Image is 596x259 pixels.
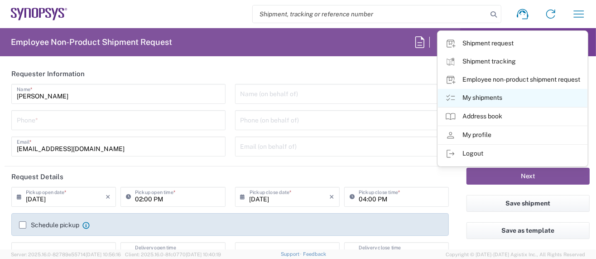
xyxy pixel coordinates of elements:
i: × [106,190,111,204]
a: Shipment request [438,34,587,53]
i: × [329,190,334,204]
button: Save as template [466,222,590,239]
label: Schedule pickup [19,221,79,229]
a: My profile [438,126,587,144]
a: Shipment tracking [438,53,587,71]
span: [DATE] 10:40:19 [186,252,221,257]
button: Next [466,168,590,185]
a: Feedback [303,251,326,257]
h2: Request Details [11,172,63,181]
span: [DATE] 10:56:16 [86,252,121,257]
h2: Requester Information [11,69,85,78]
h2: Employee Non-Product Shipment Request [11,37,172,48]
span: Server: 2025.16.0-82789e55714 [11,252,121,257]
input: Shipment, tracking or reference number [253,5,487,23]
a: My shipments [438,89,587,107]
span: Client: 2025.16.0-8fc0770 [125,252,221,257]
span: Copyright © [DATE]-[DATE] Agistix Inc., All Rights Reserved [446,250,585,259]
a: Logout [438,145,587,163]
button: Save shipment [466,195,590,212]
a: Address book [438,108,587,126]
a: Support [281,251,303,257]
a: Employee non-product shipment request [438,71,587,89]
